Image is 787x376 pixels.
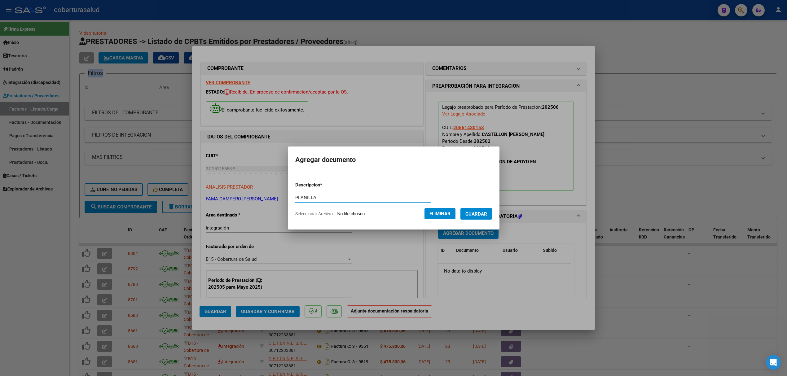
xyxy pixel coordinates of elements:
[424,208,455,219] button: Eliminar
[465,211,487,217] span: Guardar
[295,181,354,189] p: Descripcion
[429,211,451,216] span: Eliminar
[295,211,333,216] span: Seleccionar Archivo
[460,208,492,220] button: Guardar
[766,355,781,370] div: Open Intercom Messenger
[295,154,492,166] h2: Agregar documento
